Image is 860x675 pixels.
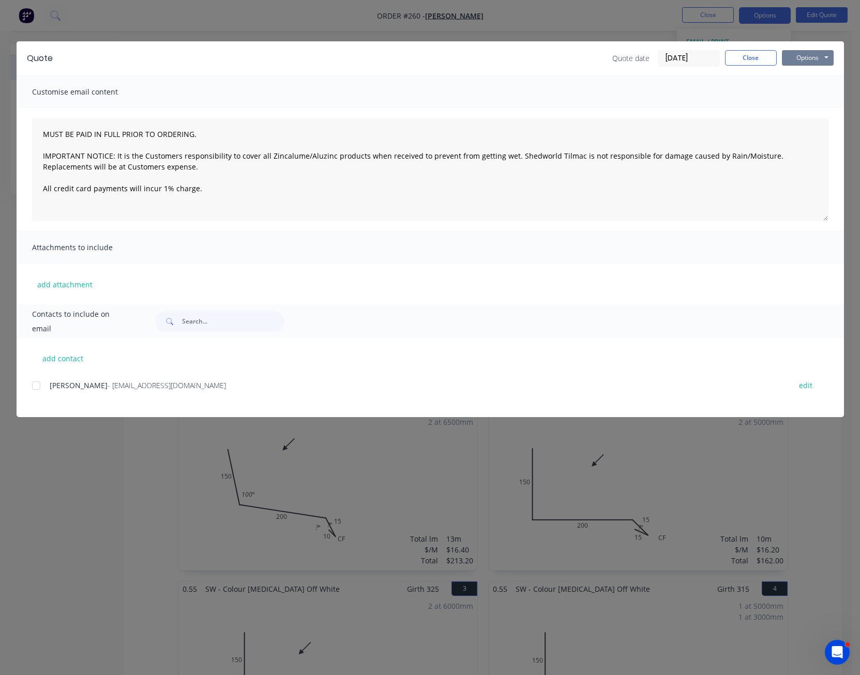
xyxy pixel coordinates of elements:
span: Customise email content [32,85,146,99]
div: Quote [27,52,53,65]
span: Attachments to include [32,240,146,255]
span: Quote date [612,53,650,64]
span: [PERSON_NAME] [50,380,108,390]
button: Options [782,50,834,66]
textarea: MUST BE PAID IN FULL PRIOR TO ORDERING. IMPORTANT NOTICE: It is the Customers responsibility to c... [32,118,828,221]
span: - [EMAIL_ADDRESS][DOMAIN_NAME] [108,380,226,390]
iframe: Intercom live chat [825,640,850,665]
input: Search... [182,311,284,332]
button: edit [793,378,819,392]
span: Contacts to include on email [32,307,130,336]
button: add attachment [32,277,98,292]
button: add contact [32,350,94,366]
button: Close [725,50,777,66]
